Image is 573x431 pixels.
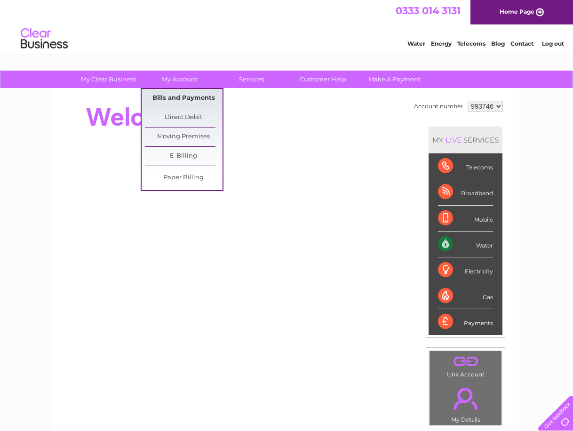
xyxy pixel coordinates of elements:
[284,71,362,88] a: Customer Help
[510,40,533,47] a: Contact
[145,89,223,108] a: Bills and Payments
[412,98,465,114] td: Account number
[396,5,461,16] a: 0333 014 3131
[145,147,223,166] a: E-Billing
[438,257,493,283] div: Electricity
[145,168,223,187] a: Paper Billing
[438,309,493,335] div: Payments
[213,71,290,88] a: Services
[438,231,493,257] div: Water
[407,40,425,47] a: Water
[431,40,452,47] a: Energy
[141,71,219,88] a: My Account
[429,380,502,426] td: My Details
[432,382,499,415] a: .
[432,353,499,370] a: .
[356,71,433,88] a: Make A Payment
[65,5,509,46] div: Clear Business is a trading name of Verastar Limited (registered in [GEOGRAPHIC_DATA] No. 3667643...
[429,351,502,380] td: Link Account
[145,108,223,127] a: Direct Debit
[20,24,68,53] img: logo.png
[438,283,493,309] div: Gas
[429,127,502,153] div: MY SERVICES
[438,179,493,205] div: Broadband
[457,40,485,47] a: Telecoms
[438,153,493,179] div: Telecoms
[70,71,147,88] a: My Clear Business
[145,128,223,146] a: Moving Premises
[444,136,463,144] div: LIVE
[491,40,505,47] a: Blog
[542,40,564,47] a: Log out
[438,206,493,231] div: Mobile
